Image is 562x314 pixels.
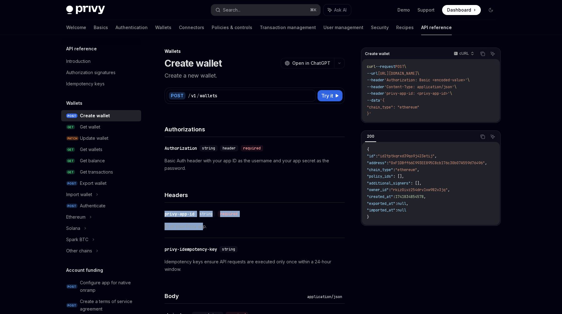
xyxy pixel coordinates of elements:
span: PATCH [66,136,79,141]
span: : [], [393,174,404,179]
span: \ [454,84,456,89]
span: "created_at" [367,194,393,199]
span: curl [367,64,376,69]
span: Create wallet [365,51,390,56]
span: null [397,208,406,213]
div: POST [169,92,185,99]
a: Authorization signatures [61,67,141,78]
span: 'privy-app-id: <privy-app-id>' [384,91,450,96]
div: Create wallet [80,112,110,119]
span: POST [395,64,404,69]
a: POSTCreate wallet [61,110,141,121]
span: Ask AI [334,7,347,13]
a: Security [371,20,389,35]
div: Spark BTC [66,236,88,243]
div: Create a terms of service agreement [80,298,137,313]
a: GETGet wallet [61,121,141,133]
button: Copy the contents from the code block [479,50,487,58]
p: cURL [459,51,469,56]
span: "rkiz0ivz254drv1xw982v3jq" [391,187,448,192]
span: { [367,147,369,152]
div: Authorization [165,145,197,151]
button: Ask AI [323,4,351,16]
div: privy-idempotency-key [165,246,217,252]
span: string [200,211,213,216]
div: Export wallet [80,180,106,187]
div: Get balance [80,157,105,165]
h5: API reference [66,45,97,53]
div: Ethereum [66,213,86,221]
span: "owner_id" [367,187,389,192]
a: Recipes [396,20,414,35]
span: , [435,154,437,159]
a: PATCHUpdate wallet [61,133,141,144]
span: "chain_type": "ethereum" [367,105,419,110]
span: GET [66,170,75,175]
span: "0xF1DBff66C993EE895C8cb176c30b07A559d76496" [389,160,485,165]
span: --header [367,78,384,83]
span: , [417,167,419,172]
div: Search... [223,6,240,14]
span: Open in ChatGPT [292,60,330,66]
span: POST [66,181,77,186]
div: Update wallet [80,134,108,142]
span: 'Content-Type: application/json' [384,84,454,89]
span: GET [66,147,75,152]
span: Dashboard [447,7,471,13]
a: GETGet balance [61,155,141,166]
span: POST [66,284,77,289]
span: , [406,201,408,206]
span: "address" [367,160,387,165]
a: POSTAuthenticate [61,200,141,211]
a: Connectors [179,20,204,35]
a: Authentication [116,20,148,35]
div: Introduction [66,58,91,65]
button: Copy the contents from the code block [479,133,487,141]
span: \ [417,71,419,76]
button: Ask AI [489,133,497,141]
h5: Wallets [66,99,82,107]
span: header [223,146,236,151]
button: Try it [318,90,343,101]
h5: Account funding [66,266,103,274]
span: "imported_at" [367,208,395,213]
div: privy-app-id [165,211,195,217]
span: "policy_ids" [367,174,393,179]
p: Create a new wallet. [165,71,345,80]
span: "id2tptkqrxd39qo9j423etij" [378,154,435,159]
span: }' [367,111,371,116]
a: Basics [94,20,108,35]
h1: Create wallet [165,58,222,69]
span: : [395,201,397,206]
div: Wallets [165,48,345,54]
span: , [485,160,487,165]
span: GET [66,125,75,129]
div: required [241,145,263,151]
p: Idempotency keys ensure API requests are executed only once within a 24-hour window. [165,258,345,273]
span: --url [367,71,378,76]
span: \ [404,64,406,69]
div: Solana [66,225,80,232]
span: POST [66,204,77,208]
a: POSTConfigure app for native onramp [61,277,141,296]
span: POST [66,114,77,118]
a: Welcome [66,20,86,35]
div: required [218,211,240,217]
span: GET [66,159,75,163]
div: Get wallet [80,123,100,131]
span: \ [467,78,470,83]
a: Transaction management [260,20,316,35]
h4: Authorizations [165,125,345,134]
span: --request [376,64,395,69]
a: POSTExport wallet [61,178,141,189]
button: Open in ChatGPT [281,58,334,68]
div: Idempotency keys [66,80,105,88]
span: POST [66,303,77,308]
div: Authenticate [80,202,106,210]
span: 1741834854578 [395,194,424,199]
div: Authorization signatures [66,69,116,76]
a: Wallets [155,20,171,35]
span: } [367,215,369,220]
span: : [393,194,395,199]
button: Ask AI [489,50,497,58]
